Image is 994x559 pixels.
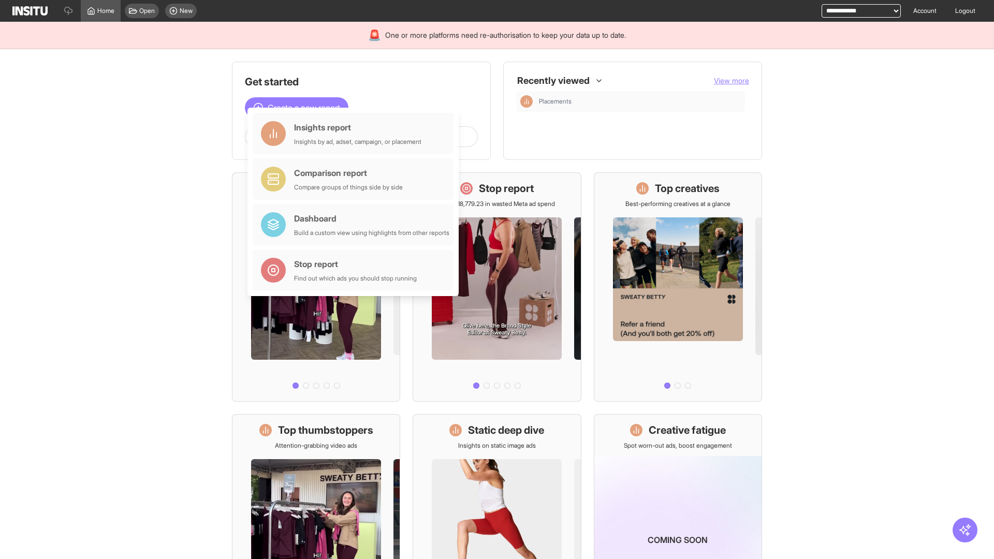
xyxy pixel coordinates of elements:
[294,229,449,237] div: Build a custom view using highlights from other reports
[479,181,534,196] h1: Stop report
[139,7,155,15] span: Open
[12,6,48,16] img: Logo
[714,76,749,86] button: View more
[294,274,417,283] div: Find out which ads you should stop running
[294,212,449,225] div: Dashboard
[278,423,373,437] h1: Top thumbstoppers
[294,121,421,134] div: Insights report
[439,200,555,208] p: Save £18,779.23 in wasted Meta ad spend
[520,95,533,108] div: Insights
[468,423,544,437] h1: Static deep dive
[275,442,357,450] p: Attention-grabbing video ads
[245,75,478,89] h1: Get started
[232,172,400,402] a: What's live nowSee all active ads instantly
[413,172,581,402] a: Stop reportSave £18,779.23 in wasted Meta ad spend
[368,28,381,42] div: 🚨
[180,7,193,15] span: New
[714,76,749,85] span: View more
[294,183,403,192] div: Compare groups of things side by side
[539,97,572,106] span: Placements
[268,101,340,114] span: Create a new report
[294,138,421,146] div: Insights by ad, adset, campaign, or placement
[539,97,741,106] span: Placements
[97,7,114,15] span: Home
[294,167,403,179] div: Comparison report
[385,30,626,40] span: One or more platforms need re-authorisation to keep your data up to date.
[245,97,348,118] button: Create a new report
[594,172,762,402] a: Top creativesBest-performing creatives at a glance
[655,181,720,196] h1: Top creatives
[294,258,417,270] div: Stop report
[625,200,730,208] p: Best-performing creatives at a glance
[458,442,536,450] p: Insights on static image ads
